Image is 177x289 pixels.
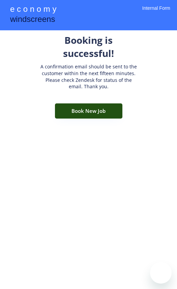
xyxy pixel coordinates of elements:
div: Internal Form [142,5,170,20]
div: A confirmation email should be sent to the customer within the next fifteen minutes. Please check... [38,63,139,90]
div: windscreens [10,13,55,27]
button: Book New Job [55,103,122,119]
div: e c o n o m y [10,3,56,16]
iframe: Button to launch messaging window [150,262,172,284]
div: Booking is successful! [38,34,139,60]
